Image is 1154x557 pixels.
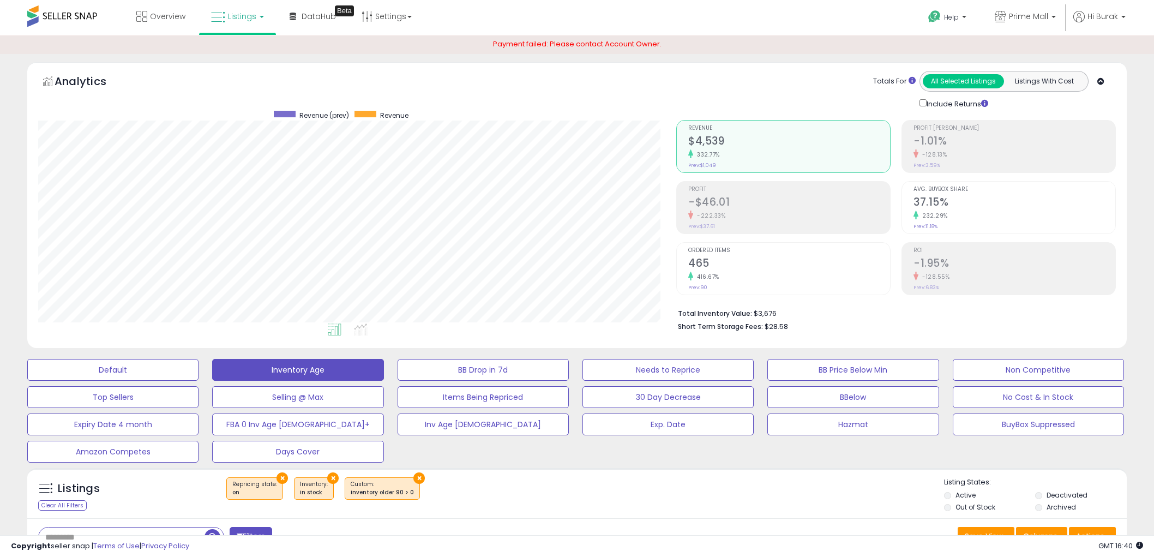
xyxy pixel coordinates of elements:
[913,187,1115,193] span: Avg. Buybox Share
[688,162,716,169] small: Prev: $1,049
[300,489,328,496] div: in stock
[38,500,87,511] div: Clear All Filters
[11,541,51,551] strong: Copyright
[918,151,947,159] small: -128.13%
[413,472,425,484] button: ×
[913,125,1115,131] span: Profit [PERSON_NAME]
[958,527,1014,546] button: Save View
[767,359,939,381] button: BB Price Below Min
[688,223,715,230] small: Prev: $37.61
[1047,502,1076,512] label: Archived
[228,11,256,22] span: Listings
[688,125,890,131] span: Revenue
[351,489,414,496] div: inventory older 90 > 0
[380,111,408,120] span: Revenue
[688,248,890,254] span: Ordered Items
[911,97,1001,110] div: Include Returns
[767,414,939,435] button: Hazmat
[1016,527,1067,546] button: Columns
[230,527,272,546] button: Filters
[302,11,336,22] span: DataHub
[928,10,941,23] i: Get Help
[913,223,937,230] small: Prev: 11.18%
[678,309,752,318] b: Total Inventory Value:
[398,414,569,435] button: Inv Age [DEMOGRAPHIC_DATA]
[955,502,995,512] label: Out of Stock
[27,441,199,463] button: Amazon Competes
[299,111,349,120] span: Revenue (prev)
[913,248,1115,254] span: ROI
[1098,541,1143,551] span: 2025-09-10 16:40 GMT
[232,480,277,496] span: Repricing state :
[1073,11,1126,35] a: Hi Burak
[913,162,940,169] small: Prev: 3.59%
[688,257,890,272] h2: 465
[58,481,100,496] h5: Listings
[582,386,754,408] button: 30 Day Decrease
[919,2,977,35] a: Help
[1087,11,1118,22] span: Hi Burak
[212,441,383,463] button: Days Cover
[1023,531,1057,542] span: Columns
[1069,527,1116,546] button: Actions
[27,414,199,435] button: Expiry Date 4 month
[688,284,707,291] small: Prev: 90
[1003,74,1085,88] button: Listings With Cost
[398,386,569,408] button: Items Being Repriced
[27,359,199,381] button: Default
[955,490,976,500] label: Active
[232,489,277,496] div: on
[351,480,414,496] span: Custom:
[493,39,662,49] span: Payment failed: Please contact Account Owner.
[688,196,890,211] h2: -$46.01
[953,359,1124,381] button: Non Competitive
[944,13,959,22] span: Help
[582,359,754,381] button: Needs to Reprice
[11,541,189,552] div: seller snap | |
[693,273,719,281] small: 416.67%
[1009,11,1048,22] span: Prime Mall
[913,135,1115,149] h2: -1.01%
[335,5,354,16] div: Tooltip anchor
[212,386,383,408] button: Selling @ Max
[1047,490,1087,500] label: Deactivated
[913,284,939,291] small: Prev: 6.83%
[918,212,948,220] small: 232.29%
[398,359,569,381] button: BB Drop in 7d
[693,212,725,220] small: -222.33%
[678,322,763,331] b: Short Term Storage Fees:
[327,472,339,484] button: ×
[765,321,788,332] span: $28.58
[300,480,328,496] span: Inventory :
[212,359,383,381] button: Inventory Age
[55,74,128,92] h5: Analytics
[582,414,754,435] button: Exp. Date
[212,414,383,435] button: FBA 0 Inv Age [DEMOGRAPHIC_DATA]+
[953,386,1124,408] button: No Cost & In Stock
[923,74,1004,88] button: All Selected Listings
[277,472,288,484] button: ×
[953,414,1124,435] button: BuyBox Suppressed
[27,386,199,408] button: Top Sellers
[913,257,1115,272] h2: -1.95%
[918,273,949,281] small: -128.55%
[150,11,185,22] span: Overview
[944,477,1127,488] p: Listing States:
[913,196,1115,211] h2: 37.15%
[767,386,939,408] button: BBelow
[678,306,1108,319] li: $3,676
[688,135,890,149] h2: $4,539
[873,76,916,87] div: Totals For
[693,151,720,159] small: 332.77%
[688,187,890,193] span: Profit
